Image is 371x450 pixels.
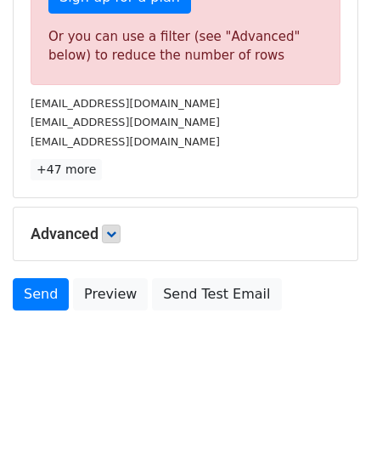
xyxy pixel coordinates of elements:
h5: Advanced [31,225,340,243]
a: +47 more [31,159,102,180]
a: Preview [73,278,148,310]
div: Or you can use a filter (see "Advanced" below) to reduce the number of rows [48,27,323,66]
small: [EMAIL_ADDRESS][DOMAIN_NAME] [31,116,220,128]
a: Send Test Email [152,278,281,310]
small: [EMAIL_ADDRESS][DOMAIN_NAME] [31,97,220,110]
small: [EMAIL_ADDRESS][DOMAIN_NAME] [31,135,220,148]
iframe: Chat Widget [286,368,371,450]
a: Send [13,278,69,310]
